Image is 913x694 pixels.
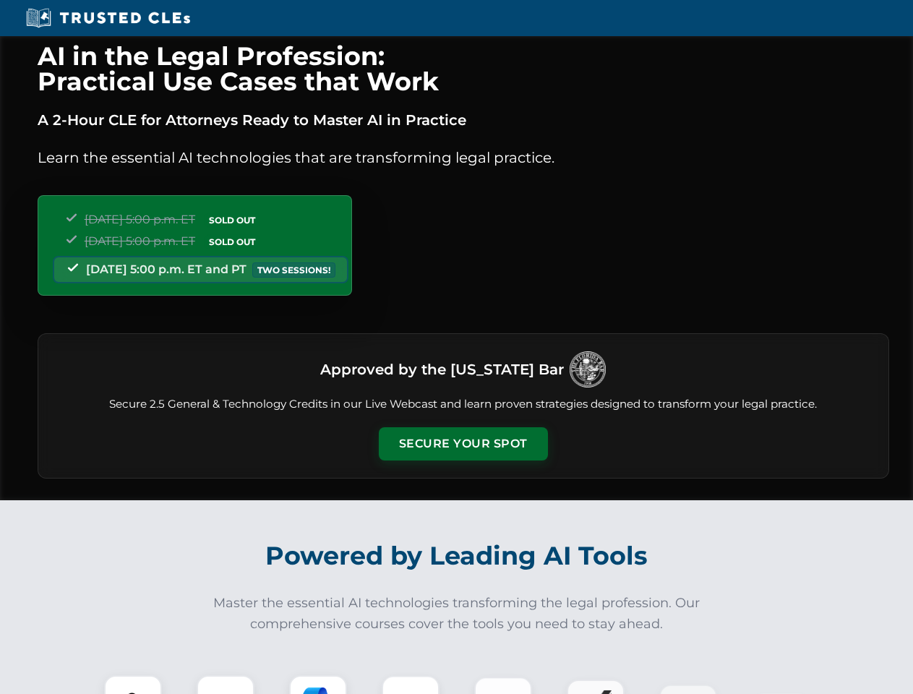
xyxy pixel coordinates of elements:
p: Secure 2.5 General & Technology Credits in our Live Webcast and learn proven strategies designed ... [56,396,871,413]
img: Logo [570,351,606,387]
span: SOLD OUT [204,234,260,249]
img: Trusted CLEs [22,7,194,29]
button: Secure Your Spot [379,427,548,460]
h2: Powered by Leading AI Tools [56,531,857,581]
h3: Approved by the [US_STATE] Bar [320,356,564,382]
span: [DATE] 5:00 p.m. ET [85,213,195,226]
p: Master the essential AI technologies transforming the legal profession. Our comprehensive courses... [204,593,710,635]
h1: AI in the Legal Profession: Practical Use Cases that Work [38,43,889,94]
span: SOLD OUT [204,213,260,228]
p: Learn the essential AI technologies that are transforming legal practice. [38,146,889,169]
span: [DATE] 5:00 p.m. ET [85,234,195,248]
p: A 2-Hour CLE for Attorneys Ready to Master AI in Practice [38,108,889,132]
